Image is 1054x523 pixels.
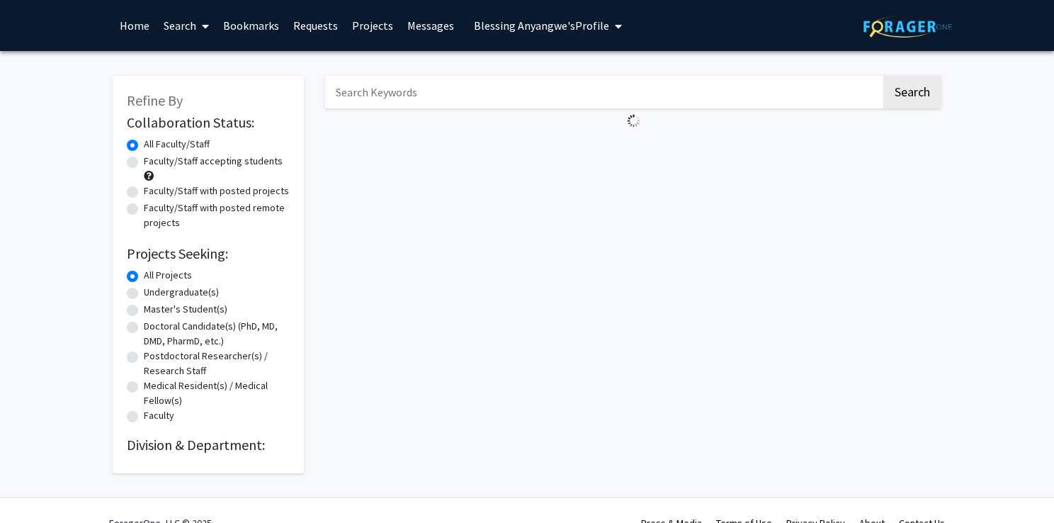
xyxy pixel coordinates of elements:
nav: Page navigation [325,133,941,166]
label: All Faculty/Staff [144,137,210,152]
span: Refine By [127,91,183,109]
label: Postdoctoral Researcher(s) / Research Staff [144,349,290,378]
button: Search [883,76,941,108]
a: Home [113,1,157,50]
label: Faculty/Staff with posted projects [144,184,289,198]
a: Bookmarks [216,1,286,50]
img: ForagerOne Logo [863,16,952,38]
a: Search [157,1,216,50]
label: Doctoral Candidate(s) (PhD, MD, DMD, PharmD, etc.) [144,319,290,349]
label: Medical Resident(s) / Medical Fellow(s) [144,378,290,408]
a: Requests [286,1,345,50]
img: Loading [621,108,646,133]
label: Faculty/Staff with posted remote projects [144,201,290,230]
label: Master's Student(s) [144,302,227,317]
span: Blessing Anyangwe's Profile [474,18,609,33]
iframe: Chat [11,459,60,512]
label: Faculty/Staff accepting students [144,154,283,169]
label: All Projects [144,268,192,283]
h2: Division & Department: [127,437,290,454]
label: Faculty [144,408,174,423]
h2: Collaboration Status: [127,114,290,131]
h2: Projects Seeking: [127,245,290,262]
input: Search Keywords [325,76,881,108]
a: Projects [345,1,400,50]
a: Messages [400,1,461,50]
label: Undergraduate(s) [144,285,219,300]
